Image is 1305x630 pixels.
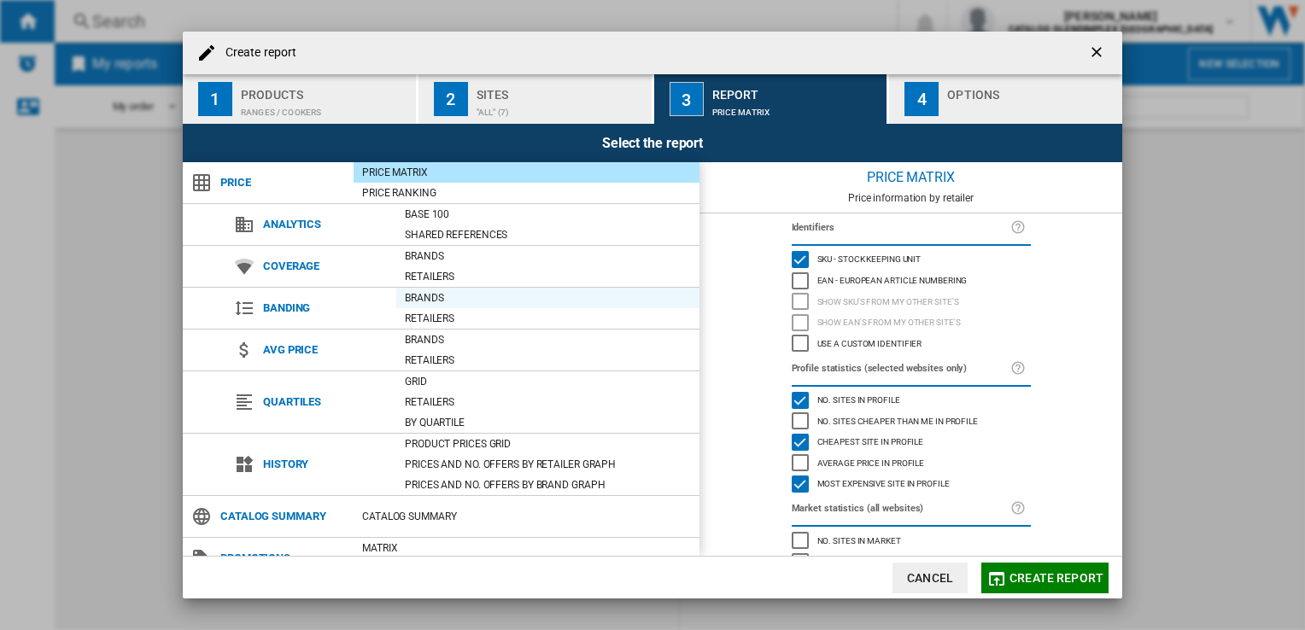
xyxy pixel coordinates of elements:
span: Coverage [255,254,396,278]
span: No. sites cheaper than me in market [817,554,980,566]
h4: Create report [217,44,296,61]
md-checkbox: Show SKU'S from my other site's [792,291,1031,312]
md-checkbox: No. sites in market [792,530,1031,551]
div: Retailers [396,352,699,369]
div: Prices and No. offers by brand graph [396,476,699,493]
div: Brands [396,331,699,348]
div: Grid [396,373,699,390]
button: Cancel [892,563,968,593]
span: Price [212,171,354,195]
md-checkbox: No. sites in profile [792,390,1031,411]
div: Select the report [183,124,1122,162]
md-checkbox: EAN - European Article Numbering [792,270,1031,291]
md-checkbox: SKU - Stock Keeping Unit [792,249,1031,271]
div: Matrix [354,540,699,557]
md-checkbox: No. sites cheaper than me in market [792,551,1031,573]
span: Use a custom identifier [817,336,922,348]
div: 3 [670,82,704,116]
ng-md-icon: getI18NText('BUTTONS.CLOSE_DIALOG') [1088,44,1109,64]
div: 4 [904,82,939,116]
div: Report [712,81,881,99]
span: SKU - Stock Keeping Unit [817,252,922,264]
md-checkbox: No. sites cheaper than me in profile [792,411,1031,432]
span: No. sites in profile [817,393,900,405]
span: Banding [255,296,396,320]
span: Show SKU'S from my other site's [817,295,959,306]
span: Show EAN's from my other site's [817,315,961,327]
span: No. sites in market [817,534,901,545]
span: Catalog Summary [212,505,354,528]
div: Brands [396,289,699,306]
md-checkbox: Most expensive site in profile [792,474,1031,495]
div: Prices and No. offers by retailer graph [396,456,699,473]
md-checkbox: Cheapest site in profile [792,432,1031,453]
span: Avg price [255,338,396,362]
span: Analytics [255,213,396,236]
div: Price information by retailer [699,192,1122,204]
span: EAN - European Article Numbering [817,273,968,285]
span: No. sites cheaper than me in profile [817,414,978,426]
div: "ALL" (7) [477,99,645,117]
button: Create report [981,563,1109,593]
span: Cheapest site in profile [817,435,924,446]
div: 2 [434,82,468,116]
div: Base 100 [396,206,699,223]
button: 4 Options [889,74,1122,124]
md-checkbox: Use a custom identifier [792,333,1031,354]
div: 1 [198,82,232,116]
label: Identifiers [792,219,1010,237]
div: Price Matrix [699,162,1122,192]
button: getI18NText('BUTTONS.CLOSE_DIALOG') [1081,36,1115,70]
div: Products [241,81,409,99]
div: Product prices grid [396,435,699,452]
span: Promotions [212,546,354,570]
div: Retailers [396,310,699,327]
span: Quartiles [255,390,396,414]
div: Price Matrix [712,99,881,117]
div: By quartile [396,414,699,431]
div: Shared references [396,226,699,243]
button: 1 Products Ranges / cookers [183,74,418,124]
span: Most expensive site in profile [817,476,950,488]
div: Retailers [396,394,699,411]
span: History [255,452,396,476]
md-checkbox: Average price in profile [792,452,1031,474]
div: Retailers [396,268,699,285]
label: Market statistics (all websites) [792,499,1010,518]
div: Ranges / cookers [241,99,409,117]
button: 2 Sites "ALL" (7) [418,74,653,124]
div: Options [947,81,1115,99]
div: Brands [396,248,699,265]
div: Price Matrix [354,164,699,181]
div: Sites [477,81,645,99]
div: Catalog Summary [354,508,699,525]
md-checkbox: Show EAN's from my other site's [792,312,1031,334]
button: 3 Report Price Matrix [654,74,889,124]
div: Price Ranking [354,184,699,201]
span: Create report [1009,571,1103,585]
label: Profile statistics (selected websites only) [792,359,1010,378]
span: Average price in profile [817,456,925,468]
